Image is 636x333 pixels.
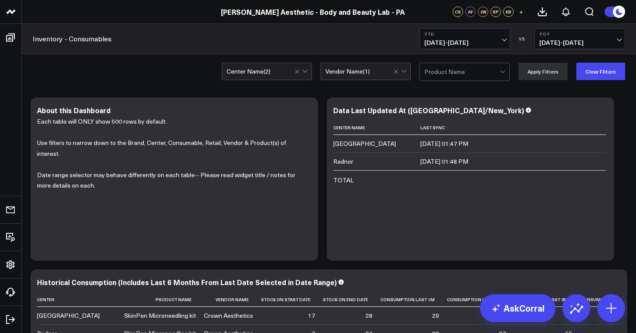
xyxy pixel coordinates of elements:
th: Center [37,293,124,307]
div: Radnor [333,157,353,166]
div: Center Name ( 2 ) [227,68,271,75]
th: Consumption Last 3m [514,293,580,307]
span: [DATE] - [DATE] [424,39,505,46]
th: Vendor Name [204,293,261,307]
a: Inventory - Consumables [33,34,112,44]
div: VS [514,36,530,41]
div: TOTAL [333,176,354,185]
button: + [516,7,526,17]
div: CS [453,7,463,17]
th: Center Name [333,121,420,135]
div: Vendor Name ( 1 ) [325,68,370,75]
div: AF [465,7,476,17]
div: 17 [308,311,315,320]
a: [PERSON_NAME] Aesthetic - Body and Beauty Lab - PA [221,7,405,17]
div: [GEOGRAPHIC_DATA] [37,311,100,320]
div: Data Last Updated At ([GEOGRAPHIC_DATA]/New_York) [333,105,524,115]
th: Consumption Last 2m [447,293,514,307]
div: SkinPen Microneedling kit [124,311,196,320]
p: Use filters to narrow down to the Brand, Center, Consumable, Retail, Vendor & Product(s) of inter... [37,138,305,159]
div: Each table will ONLY show 500 rows by default. [37,116,311,252]
th: Last Sync [420,121,606,135]
span: [DATE] - [DATE] [539,39,620,46]
button: YoY[DATE]-[DATE] [535,28,625,49]
div: 28 [365,311,372,320]
th: Product Name [124,293,204,307]
button: Clear Filters [576,63,625,80]
b: YTD [424,31,505,37]
th: Stock On End Date [323,293,380,307]
button: Apply Filters [518,63,568,80]
th: Stock On Start Date [261,293,323,307]
div: [DATE] 01:47 PM [420,139,468,148]
button: YTD[DATE]-[DATE] [419,28,510,49]
div: 29 [432,311,439,320]
div: SP [491,7,501,17]
div: JW [478,7,488,17]
div: Crown Aesthetics [204,311,253,320]
a: AskCorral [480,294,555,322]
div: [DATE] 01:48 PM [420,157,468,166]
div: KB [503,7,514,17]
div: [GEOGRAPHIC_DATA] [333,139,396,148]
th: Consumption Last 1m [380,293,447,307]
p: Date range selector may behave differently on each table-- Please read widget title / notes for m... [37,170,305,191]
div: About this Dashboard [37,105,111,115]
span: + [519,9,523,15]
div: Historical Consumption (Includes Last 6 Months From Last Date Selected in Date Range) [37,277,337,287]
b: YoY [539,31,620,37]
